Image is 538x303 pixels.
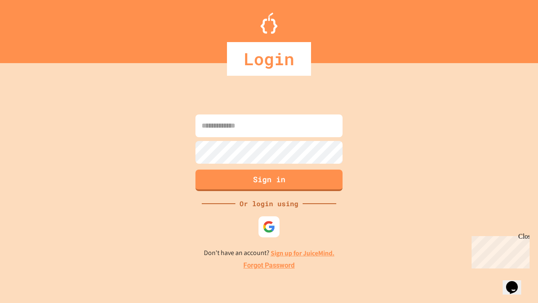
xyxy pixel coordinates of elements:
p: Don't have an account? [204,248,335,258]
a: Sign up for JuiceMind. [271,249,335,258]
a: Forgot Password [243,260,295,271]
button: Sign in [195,170,343,191]
iframe: chat widget [503,269,530,295]
div: Login [227,42,311,76]
div: Or login using [235,199,303,209]
div: Chat with us now!Close [3,3,58,53]
iframe: chat widget [468,233,530,268]
img: google-icon.svg [263,221,275,233]
img: Logo.svg [261,13,277,34]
